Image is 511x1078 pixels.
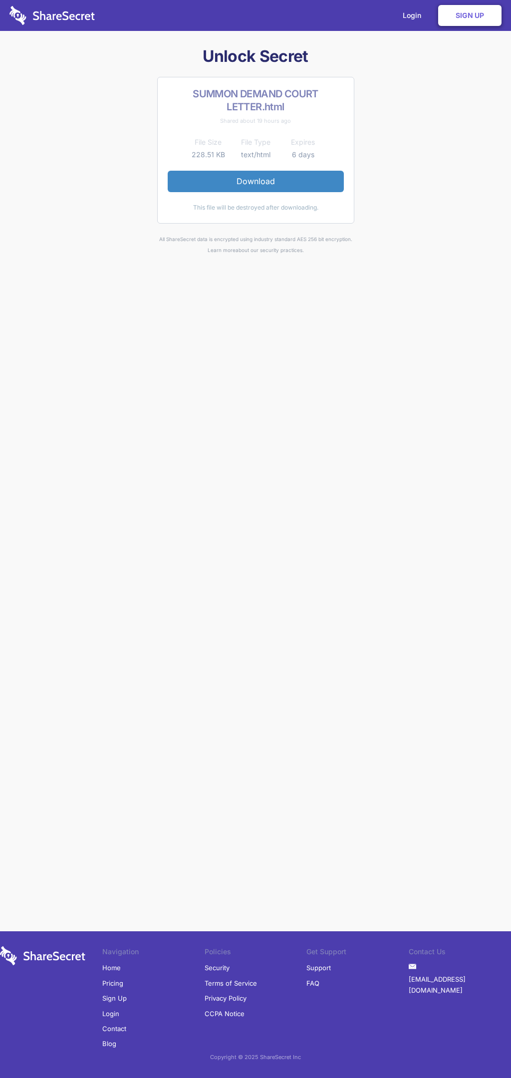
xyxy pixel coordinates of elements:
[205,1006,245,1021] a: CCPA Notice
[205,976,257,991] a: Terms of Service
[232,149,279,161] td: text/html
[168,87,344,113] h2: SUMMON DEMAND COURT LETTER.html
[102,1006,119,1021] a: Login
[102,946,205,960] li: Navigation
[102,991,127,1006] a: Sign Up
[409,972,511,998] a: [EMAIL_ADDRESS][DOMAIN_NAME]
[306,946,409,960] li: Get Support
[102,976,123,991] a: Pricing
[185,136,232,148] th: File Size
[205,991,247,1006] a: Privacy Policy
[9,6,95,25] img: logo-wordmark-white-trans-d4663122ce5f474addd5e946df7df03e33cb6a1c49d2221995e7729f52c070b2.svg
[232,136,279,148] th: File Type
[102,960,121,975] a: Home
[102,1036,116,1051] a: Blog
[438,5,502,26] a: Sign Up
[409,946,511,960] li: Contact Us
[208,247,236,253] a: Learn more
[205,960,230,975] a: Security
[279,136,327,148] th: Expires
[168,171,344,192] a: Download
[306,960,331,975] a: Support
[102,1021,126,1036] a: Contact
[205,946,307,960] li: Policies
[279,149,327,161] td: 6 days
[185,149,232,161] td: 228.51 KB
[306,976,319,991] a: FAQ
[168,115,344,126] div: Shared about 19 hours ago
[168,202,344,213] div: This file will be destroyed after downloading.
